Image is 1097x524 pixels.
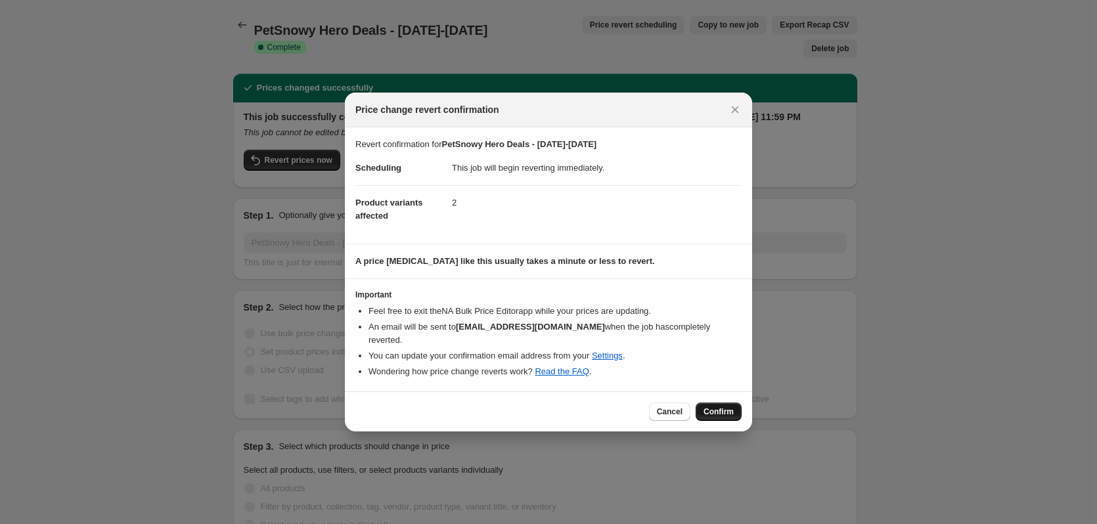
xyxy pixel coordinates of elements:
[355,138,742,151] p: Revert confirmation for
[649,403,690,421] button: Cancel
[355,103,499,116] span: Price change revert confirmation
[456,322,605,332] b: [EMAIL_ADDRESS][DOMAIN_NAME]
[355,198,423,221] span: Product variants affected
[369,365,742,378] li: Wondering how price change reverts work? .
[704,406,734,417] span: Confirm
[355,290,742,300] h3: Important
[442,139,597,149] b: PetSnowy Hero Deals - [DATE]-[DATE]
[535,366,589,376] a: Read the FAQ
[355,256,655,266] b: A price [MEDICAL_DATA] like this usually takes a minute or less to revert.
[657,406,683,417] span: Cancel
[369,305,742,318] li: Feel free to exit the NA Bulk Price Editor app while your prices are updating.
[452,185,742,220] dd: 2
[355,163,401,173] span: Scheduling
[452,151,742,185] dd: This job will begin reverting immediately.
[696,403,742,421] button: Confirm
[592,351,623,360] a: Settings
[726,100,744,119] button: Close
[369,349,742,362] li: You can update your confirmation email address from your .
[369,320,742,347] li: An email will be sent to when the job has completely reverted .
